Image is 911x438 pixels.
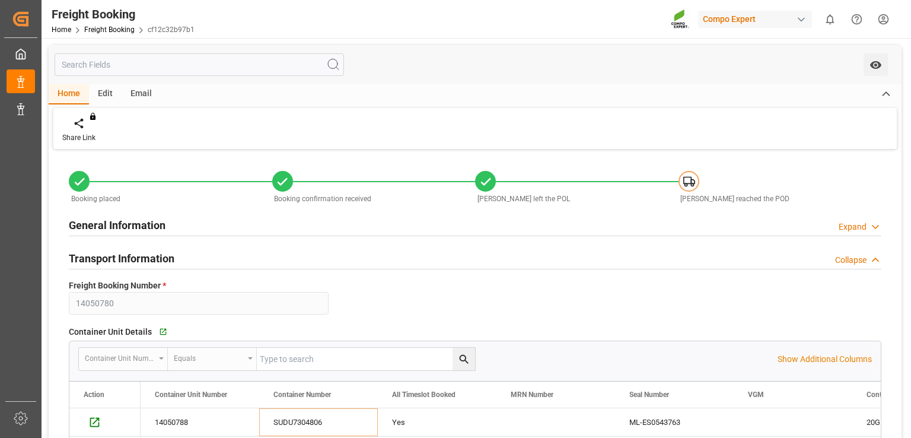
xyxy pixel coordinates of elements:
button: Compo Expert [698,8,817,30]
span: Freight Booking Number [69,280,166,292]
span: VGM [748,391,764,399]
a: Home [52,26,71,34]
span: [PERSON_NAME] left the POL [477,195,570,203]
h2: Transport Information [69,250,174,266]
input: Search Fields [55,53,344,76]
div: SUDU7304806 [259,408,378,436]
span: Seal Number [629,391,669,399]
span: Container Unit Number [155,391,227,399]
div: Action [84,391,104,399]
button: open menu [864,53,888,76]
span: Container Number [273,391,331,399]
div: Container Unit Number [85,350,155,364]
button: search button [453,348,475,370]
button: Help Center [843,6,870,33]
div: Yes [392,409,482,436]
a: Freight Booking [84,26,135,34]
div: 14050788 [141,408,259,436]
div: Equals [174,350,244,364]
div: Freight Booking [52,5,195,23]
p: Show Additional Columns [778,353,872,366]
div: Home [49,84,89,104]
div: Expand [839,221,867,233]
div: Edit [89,84,122,104]
span: [PERSON_NAME] reached the POD [680,195,789,203]
span: All Timeslot Booked [392,391,455,399]
span: MRN Number [511,391,553,399]
div: Collapse [835,254,867,266]
img: Screenshot%202023-09-29%20at%2010.02.21.png_1712312052.png [671,9,690,30]
button: open menu [79,348,168,370]
h2: General Information [69,217,165,233]
div: Email [122,84,161,104]
button: show 0 new notifications [817,6,843,33]
span: Booking confirmation received [274,195,371,203]
div: Compo Expert [698,11,812,28]
span: Booking placed [71,195,120,203]
input: Type to search [257,348,475,370]
button: open menu [168,348,257,370]
div: Press SPACE to select this row. [69,408,141,437]
span: Container Unit Details [69,326,152,338]
div: ML-ES0543763 [615,408,734,436]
